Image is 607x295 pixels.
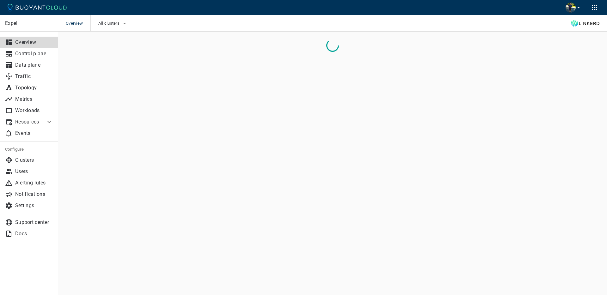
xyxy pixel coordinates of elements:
p: Control plane [15,51,53,57]
p: Workloads [15,107,53,114]
p: Topology [15,85,53,91]
p: Overview [15,39,53,45]
p: Docs [15,231,53,237]
p: Resources [15,119,40,125]
p: Settings [15,202,53,209]
p: Metrics [15,96,53,102]
p: Events [15,130,53,136]
p: Alerting rules [15,180,53,186]
p: Traffic [15,73,53,80]
p: Clusters [15,157,53,163]
img: Bjorn Stange [566,3,576,13]
p: Users [15,168,53,175]
span: All clusters [98,21,121,26]
p: Notifications [15,191,53,197]
p: Support center [15,219,53,226]
button: All clusters [98,19,128,28]
span: Overview [66,15,90,32]
h5: Configure [5,147,53,152]
p: Data plane [15,62,53,68]
p: Expel [5,20,53,27]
